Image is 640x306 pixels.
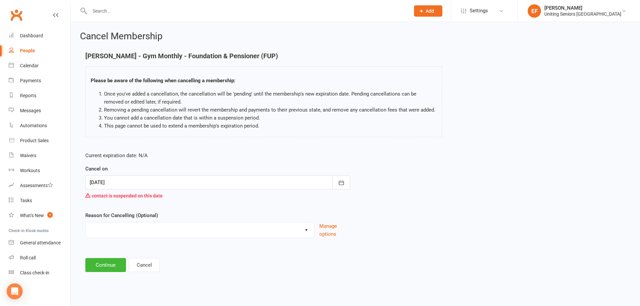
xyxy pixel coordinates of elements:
[9,250,70,265] a: Roll call
[20,198,32,203] div: Tasks
[9,163,70,178] a: Workouts
[9,235,70,250] a: General attendance kiosk mode
[91,78,235,84] strong: Please be aware of the following when cancelling a membership:
[20,270,49,275] div: Class check-in
[426,8,434,14] span: Add
[470,3,488,18] span: Settings
[9,43,70,58] a: People
[47,212,53,218] span: 1
[20,108,41,113] div: Messages
[528,4,541,18] div: EF
[414,5,442,17] button: Add
[9,208,70,223] a: What's New1
[88,6,405,16] input: Search...
[85,152,350,159] p: Current expiration date: N/A
[104,90,437,106] li: Once you've added a cancellation, the cancellation will be 'pending' until the membership's new e...
[20,33,43,38] div: Dashboard
[20,168,40,173] div: Workouts
[85,189,350,202] div: contact is suspended on this date
[20,78,41,83] div: Payments
[9,193,70,208] a: Tasks
[20,213,44,218] div: What's New
[20,153,36,158] div: Waivers
[20,123,47,128] div: Automations
[9,88,70,103] a: Reports
[8,7,25,23] a: Clubworx
[7,283,23,299] div: Open Intercom Messenger
[129,258,160,272] button: Cancel
[9,133,70,148] a: Product Sales
[20,183,53,188] div: Assessments
[9,148,70,163] a: Waivers
[20,93,36,98] div: Reports
[85,211,158,219] label: Reason for Cancelling (Optional)
[20,48,35,53] div: People
[9,118,70,133] a: Automations
[9,28,70,43] a: Dashboard
[20,240,61,245] div: General attendance
[319,222,350,238] button: Manage options
[9,178,70,193] a: Assessments
[9,58,70,73] a: Calendar
[9,73,70,88] a: Payments
[85,52,442,60] h4: [PERSON_NAME] - Gym Monthly - Foundation & Pensioner (FUP)
[85,165,108,173] label: Cancel on
[20,138,49,143] div: Product Sales
[80,31,631,42] h2: Cancel Membership
[104,106,437,114] li: Removing a pending cancellation will revert the membership and payments to their previous state, ...
[9,103,70,118] a: Messages
[85,258,126,272] button: Continue
[544,5,621,11] div: [PERSON_NAME]
[9,265,70,280] a: Class kiosk mode
[20,63,39,68] div: Calendar
[104,122,437,130] li: This page cannot be used to extend a membership's expiration period.
[104,114,437,122] li: You cannot add a cancellation date that is within a suspension period.
[20,255,36,260] div: Roll call
[544,11,621,17] div: Uniting Seniors [GEOGRAPHIC_DATA]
